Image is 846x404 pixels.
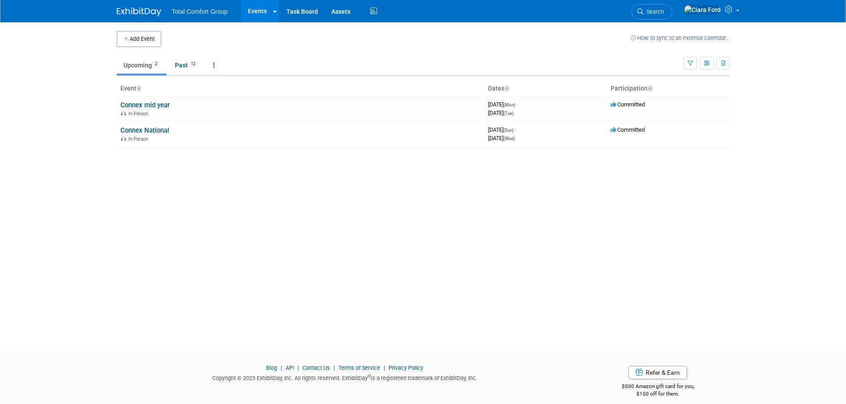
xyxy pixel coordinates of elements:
[586,377,730,397] div: $500 Amazon gift card for you,
[117,372,573,382] div: Copyright © 2025 ExhibitDay, Inc. All rights reserved. ExhibitDay is a registered trademark of Ex...
[684,5,721,15] img: Ciara Ford
[117,8,161,16] img: ExhibitDay
[504,128,513,133] span: (Sun)
[128,136,151,142] span: In-Person
[152,61,160,67] span: 2
[647,85,652,92] a: Sort by Participation Type
[295,365,301,371] span: |
[504,85,509,92] a: Sort by Start Date
[368,374,371,379] sup: ®
[611,101,645,108] span: Committed
[381,365,387,371] span: |
[128,111,151,117] span: In-Person
[586,390,730,398] div: $150 off for them.
[121,136,126,141] img: In-Person Event
[631,35,730,41] a: How to sync to an external calendar...
[120,126,169,134] a: Connex National
[117,81,485,96] th: Event
[302,365,330,371] a: Contact Us
[504,102,515,107] span: (Mon)
[632,4,672,20] a: Search
[188,61,198,67] span: 12
[516,101,518,108] span: -
[266,365,277,371] a: Blog
[628,366,687,379] a: Refer & Earn
[488,110,513,116] span: [DATE]
[488,101,518,108] span: [DATE]
[120,101,170,109] a: Connex mid year
[485,81,607,96] th: Dates
[504,136,515,141] span: (Wed)
[117,57,167,74] a: Upcoming2
[121,111,126,115] img: In-Person Event
[643,8,664,15] span: Search
[136,85,141,92] a: Sort by Event Name
[172,8,228,15] span: Total Comfort Group
[286,365,294,371] a: API
[168,57,205,74] a: Past12
[611,126,645,133] span: Committed
[331,365,337,371] span: |
[504,111,513,116] span: (Tue)
[278,365,284,371] span: |
[117,31,161,47] button: Add Event
[338,365,380,371] a: Terms of Service
[607,81,730,96] th: Participation
[488,135,515,141] span: [DATE]
[488,126,516,133] span: [DATE]
[389,365,423,371] a: Privacy Policy
[515,126,516,133] span: -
